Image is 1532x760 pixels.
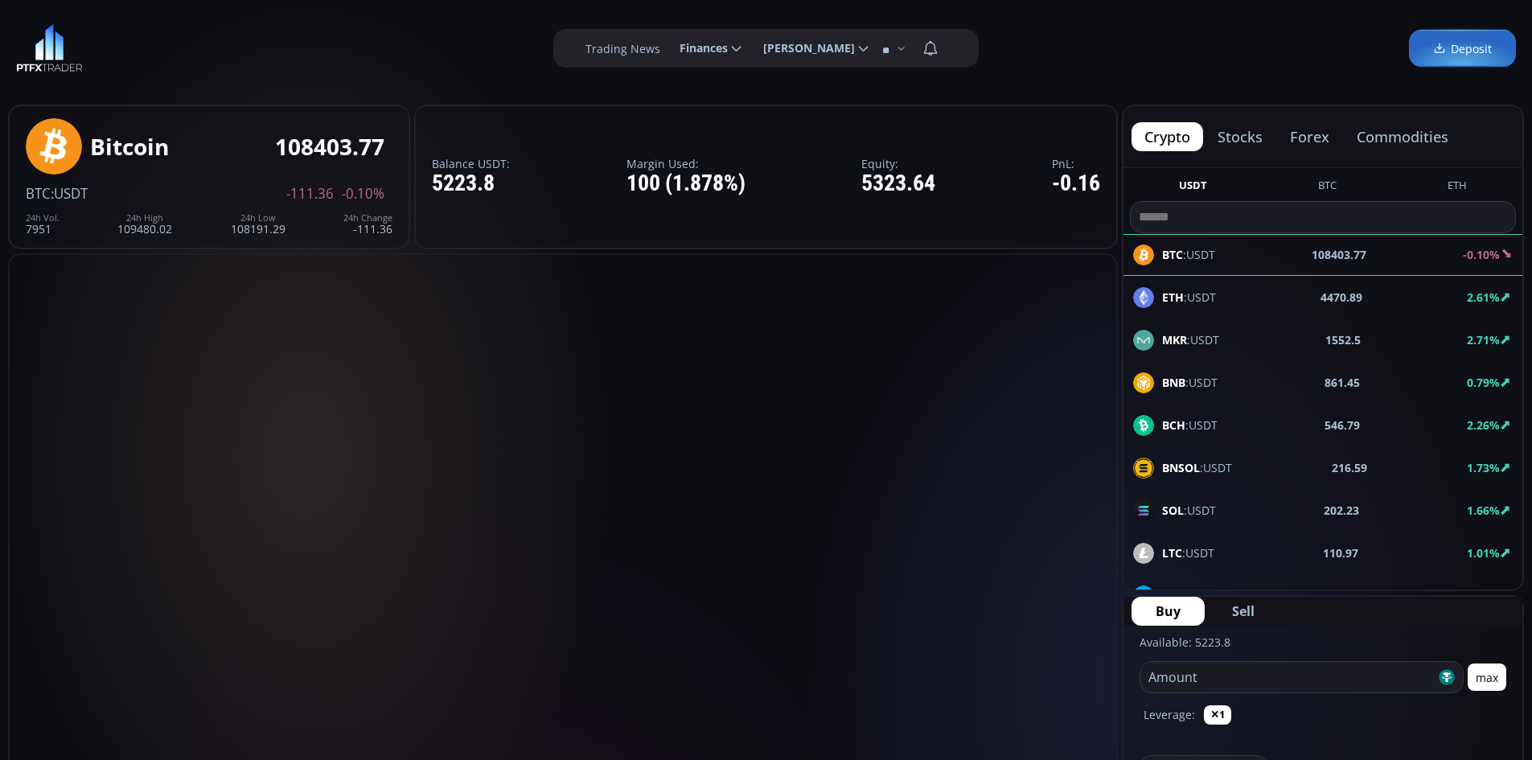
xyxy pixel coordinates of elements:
span: Sell [1232,602,1255,621]
div: -111.36 [343,213,392,235]
b: 4470.89 [1320,289,1362,306]
b: BCH [1162,417,1185,433]
b: 216.59 [1332,459,1367,476]
span: -111.36 [286,187,334,201]
label: Leverage: [1144,706,1195,723]
b: 0.79% [1467,375,1500,390]
b: 3.46% [1467,588,1500,603]
b: MKR [1162,332,1187,347]
label: Available: 5223.8 [1140,635,1230,650]
div: 24h Low [231,213,285,223]
b: 546.79 [1325,417,1360,433]
b: 1552.5 [1325,331,1361,348]
span: :USDT [1162,459,1232,476]
b: SOL [1162,503,1184,518]
span: :USDT [1162,502,1216,519]
button: forex [1277,122,1342,151]
a: Deposit [1409,30,1516,68]
div: 100 (1.878%) [626,171,745,196]
b: LTC [1162,545,1182,561]
span: :USDT [1162,289,1216,306]
span: -0.10% [342,187,384,201]
b: 2.61% [1467,290,1500,305]
button: Sell [1208,597,1279,626]
b: 2.71% [1467,332,1500,347]
div: -0.16 [1052,171,1100,196]
div: 24h Change [343,213,392,223]
span: [PERSON_NAME] [752,32,855,64]
label: PnL: [1052,158,1100,170]
button: crypto [1132,122,1203,151]
b: BNSOL [1162,460,1200,475]
button: Buy [1132,597,1205,626]
button: max [1468,663,1506,691]
b: 861.45 [1325,374,1360,391]
b: 23.91 [1329,587,1358,604]
span: BTC [26,184,51,203]
span: :USDT [1162,544,1214,561]
b: 1.01% [1467,545,1500,561]
div: Bitcoin [90,134,169,159]
span: :USDT [1162,587,1221,604]
span: :USDT [1162,417,1218,433]
label: Equity: [861,158,935,170]
b: 110.97 [1323,544,1358,561]
button: ETH [1441,178,1473,198]
span: Deposit [1433,40,1492,57]
div: 108191.29 [231,213,285,235]
button: ✕1 [1204,705,1231,725]
span: Finances [668,32,728,64]
span: :USDT [1162,331,1219,348]
label: Margin Used: [626,158,745,170]
div: 7951 [26,213,60,235]
b: 1.73% [1467,460,1500,475]
div: 109480.02 [117,213,172,235]
b: LINK [1162,588,1189,603]
b: ETH [1162,290,1184,305]
label: Trading News [585,40,660,57]
div: 5223.8 [432,171,510,196]
div: 5323.64 [861,171,935,196]
div: 108403.77 [275,134,384,159]
b: 1.66% [1467,503,1500,518]
button: BTC [1312,178,1343,198]
img: LOGO [16,24,83,72]
span: Buy [1156,602,1181,621]
span: :USDT [1162,374,1218,391]
button: USDT [1173,178,1214,198]
span: :USDT [51,184,88,203]
button: commodities [1344,122,1461,151]
button: stocks [1205,122,1275,151]
div: 24h Vol. [26,213,60,223]
div: 24h High [117,213,172,223]
b: BNB [1162,375,1185,390]
b: 2.26% [1467,417,1500,433]
b: 202.23 [1324,502,1359,519]
label: Balance USDT: [432,158,510,170]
